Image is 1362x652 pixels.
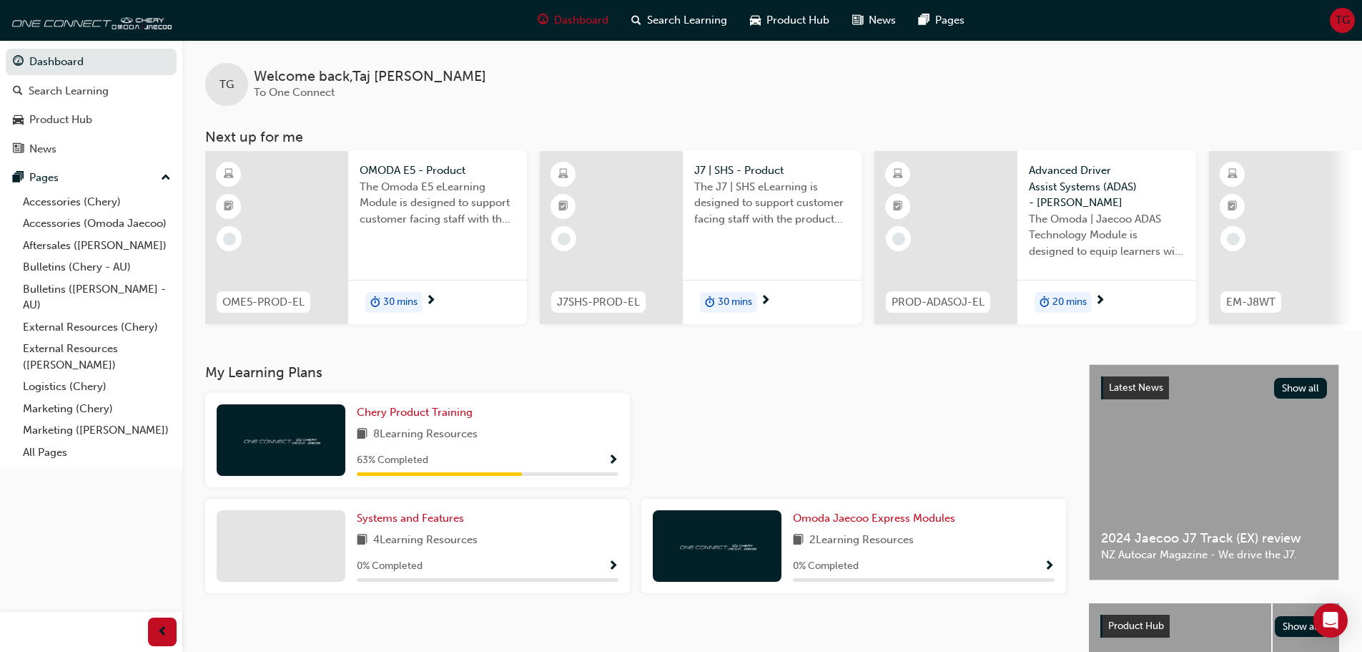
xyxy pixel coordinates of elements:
[6,136,177,162] a: News
[893,198,903,216] span: booktick-icon
[1100,615,1328,638] a: Product HubShow all
[357,452,428,469] span: 63 % Completed
[793,510,961,527] a: Omoda Jaecoo Express Modules
[1109,381,1163,394] span: Latest News
[222,294,305,311] span: OME5-PROD-EL
[1313,603,1348,638] div: Open Intercom Messenger
[6,165,177,191] button: Pages
[205,151,527,324] a: OME5-PROD-ELOMODA E5 - ProductThe Omoda E5 eLearning Module is designed to support customer facin...
[360,162,515,179] span: OMODA E5 - Product
[608,452,618,469] button: Show Progress
[558,198,568,216] span: booktick-icon
[224,198,234,216] span: booktick-icon
[223,233,236,245] span: learningRecordVerb_NONE-icon
[242,433,320,447] img: oneconnect
[357,532,367,550] span: book-icon
[17,191,177,213] a: Accessories (Chery)
[29,170,59,186] div: Pages
[608,454,618,467] span: Show Progress
[841,6,907,35] a: news-iconNews
[869,12,896,29] span: News
[224,165,234,184] span: learningResourceType_ELEARNING-icon
[1330,8,1355,33] button: TG
[6,46,177,165] button: DashboardSearch LearningProduct HubNews
[1108,620,1164,632] span: Product Hub
[13,56,24,69] span: guage-icon
[357,510,470,527] a: Systems and Features
[1044,560,1055,573] span: Show Progress
[554,12,608,29] span: Dashboard
[793,532,804,550] span: book-icon
[793,558,859,575] span: 0 % Completed
[17,419,177,442] a: Marketing ([PERSON_NAME])
[540,151,862,324] a: J7SHS-PROD-ELJ7 | SHS - ProductThe J7 | SHS eLearning is designed to support customer facing staf...
[182,129,1362,145] h3: Next up for me
[357,512,464,525] span: Systems and Features
[694,179,850,228] span: The J7 | SHS eLearning is designed to support customer facing staff with the product and sales in...
[935,12,964,29] span: Pages
[647,12,727,29] span: Search Learning
[357,426,367,444] span: book-icon
[1275,616,1328,637] button: Show all
[919,11,929,29] span: pages-icon
[874,151,1196,324] a: PROD-ADASOJ-ELAdvanced Driver Assist Systems (ADAS) - [PERSON_NAME]The Omoda | Jaecoo ADAS Techno...
[383,294,418,311] span: 30 mins
[892,294,985,311] span: PROD-ADASOJ-EL
[766,12,829,29] span: Product Hub
[1228,198,1238,216] span: booktick-icon
[219,77,234,93] span: TG
[17,338,177,376] a: External Resources ([PERSON_NAME])
[1089,364,1339,580] a: Latest NewsShow all2024 Jaecoo J7 Track (EX) reviewNZ Autocar Magazine - We drive the J7.
[17,316,177,339] a: External Resources (Chery)
[13,172,24,185] span: pages-icon
[631,11,641,29] span: search-icon
[892,233,905,245] span: learningRecordVerb_NONE-icon
[678,539,756,553] img: oneconnect
[1274,378,1328,399] button: Show all
[161,169,171,188] span: up-icon
[809,532,914,550] span: 2 Learning Resources
[205,364,1066,381] h3: My Learning Plans
[13,85,23,98] span: search-icon
[17,442,177,464] a: All Pages
[6,107,177,133] a: Product Hub
[1052,294,1087,311] span: 20 mins
[17,278,177,316] a: Bulletins ([PERSON_NAME] - AU)
[620,6,739,35] a: search-iconSearch Learning
[558,165,568,184] span: learningResourceType_ELEARNING-icon
[1226,294,1275,311] span: EM-J8WT
[718,294,752,311] span: 30 mins
[17,398,177,420] a: Marketing (Chery)
[750,11,761,29] span: car-icon
[1029,211,1185,260] span: The Omoda | Jaecoo ADAS Technology Module is designed to equip learners with essential knowledge ...
[1029,162,1185,211] span: Advanced Driver Assist Systems (ADAS) - [PERSON_NAME]
[852,11,863,29] span: news-icon
[7,6,172,34] img: oneconnect
[17,213,177,235] a: Accessories (Omoda Jaecoo)
[608,558,618,575] button: Show Progress
[357,404,478,421] a: Chery Product Training
[907,6,976,35] a: pages-iconPages
[373,532,478,550] span: 4 Learning Resources
[1040,293,1050,312] span: duration-icon
[1101,530,1327,547] span: 2024 Jaecoo J7 Track (EX) review
[558,233,571,245] span: learningRecordVerb_NONE-icon
[557,294,640,311] span: J7SHS-PROD-EL
[526,6,620,35] a: guage-iconDashboard
[370,293,380,312] span: duration-icon
[13,114,24,127] span: car-icon
[17,235,177,257] a: Aftersales ([PERSON_NAME])
[254,86,335,99] span: To One Connect
[760,295,771,308] span: next-icon
[29,83,109,99] div: Search Learning
[705,293,715,312] span: duration-icon
[425,295,436,308] span: next-icon
[1044,558,1055,575] button: Show Progress
[357,406,473,419] span: Chery Product Training
[1336,12,1350,29] span: TG
[357,558,423,575] span: 0 % Completed
[17,256,177,278] a: Bulletins (Chery - AU)
[157,623,168,641] span: prev-icon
